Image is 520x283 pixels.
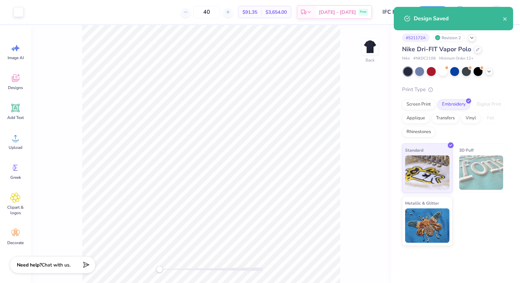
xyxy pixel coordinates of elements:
span: $3,654.00 [266,9,287,16]
span: Add Text [7,115,24,120]
span: Metallic & Glitter [405,199,439,207]
div: Foil [483,113,499,123]
img: Back [363,40,377,54]
div: Screen Print [402,99,435,110]
button: close [503,14,508,23]
div: Revision 2 [433,33,465,42]
input: – – [193,6,220,18]
img: Metallic & Glitter [405,208,449,243]
span: Image AI [8,55,24,61]
span: 3D Puff [459,146,474,154]
img: 3D Puff [459,155,503,190]
div: Digital Print [472,99,506,110]
span: Chat with us. [42,262,71,268]
span: Free [360,10,367,14]
input: Untitled Design [377,5,411,19]
a: HW [475,5,506,19]
span: Upload [9,145,22,150]
strong: Need help? [17,262,42,268]
span: Clipart & logos [4,205,27,216]
span: Greek [10,175,21,180]
span: Nike [402,56,410,62]
div: Back [366,57,375,63]
div: Applique [402,113,430,123]
span: Minimum Order: 12 + [439,56,474,62]
div: Design Saved [414,14,503,23]
img: Standard [405,155,449,190]
div: Accessibility label [156,266,163,273]
span: Decorate [7,240,24,246]
span: $91.35 [242,9,257,16]
span: [DATE] - [DATE] [319,9,356,16]
span: Standard [405,146,423,154]
div: Rhinestones [402,127,435,137]
div: Embroidery [437,99,470,110]
span: Nike Dri-FIT Vapor Polo [402,45,471,53]
div: Transfers [432,113,459,123]
span: Designs [8,85,23,90]
div: # 521172A [402,33,430,42]
img: Hannah Wang [489,5,503,19]
div: Vinyl [461,113,480,123]
div: Print Type [402,86,506,94]
span: # NKDC2108 [413,56,436,62]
